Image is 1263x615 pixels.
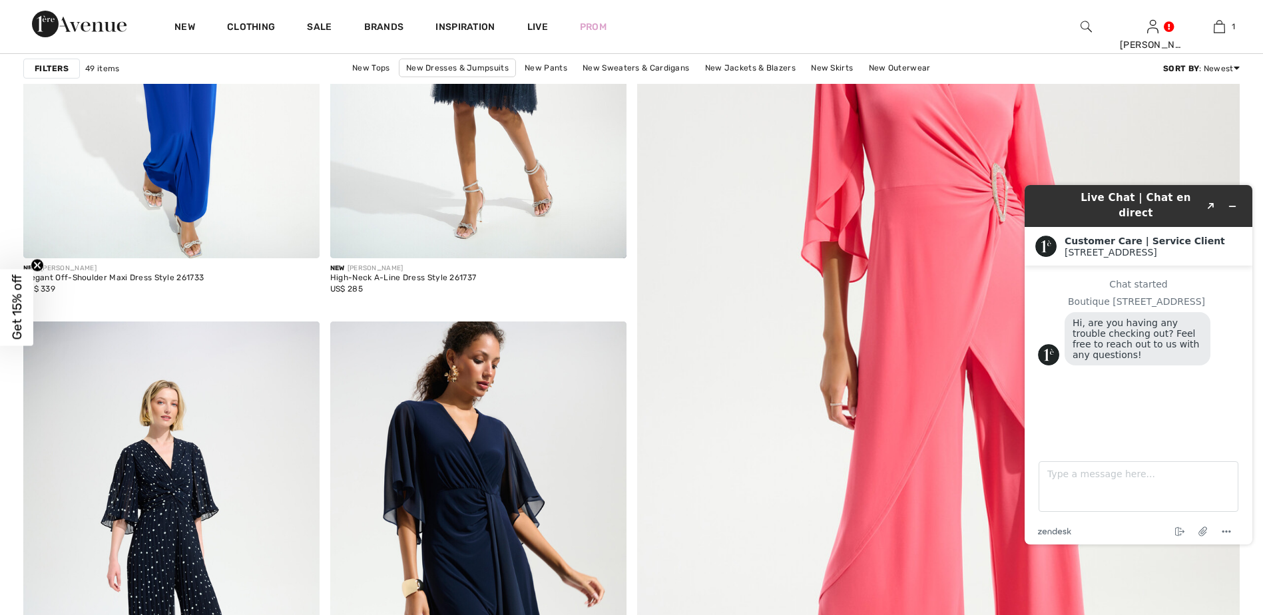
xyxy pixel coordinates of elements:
[85,63,119,75] span: 49 items
[698,59,802,77] a: New Jackets & Blazers
[1232,21,1235,33] span: 1
[330,264,345,272] span: New
[330,284,363,294] span: US$ 285
[23,274,204,283] div: Elegant Off-Shoulder Maxi Dress Style 261733
[227,21,275,35] a: Clothing
[518,59,574,77] a: New Pants
[1081,19,1092,35] img: search the website
[1147,19,1158,35] img: My Info
[32,11,126,37] img: 1ère Avenue
[364,21,404,35] a: Brands
[35,63,69,75] strong: Filters
[23,264,204,274] div: [PERSON_NAME]
[804,59,860,77] a: New Skirts
[1186,19,1252,35] a: 1
[307,21,332,35] a: Sale
[1147,20,1158,33] a: Sign In
[1120,38,1185,52] div: [PERSON_NAME]
[23,264,38,272] span: New
[1014,174,1263,555] iframe: Find more information here
[29,9,57,21] span: Chat
[435,21,495,35] span: Inspiration
[527,20,548,34] a: Live
[330,274,477,283] div: High-Neck A-Line Dress Style 261737
[576,59,696,77] a: New Sweaters & Cardigans
[1214,19,1225,35] img: My Bag
[1163,63,1240,75] div: : Newest
[23,284,55,294] span: US$ 339
[1163,64,1199,73] strong: Sort By
[174,21,195,35] a: New
[330,264,477,274] div: [PERSON_NAME]
[580,20,607,34] a: Prom
[862,59,937,77] a: New Outerwear
[346,59,396,77] a: New Tops
[399,59,516,77] a: New Dresses & Jumpsuits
